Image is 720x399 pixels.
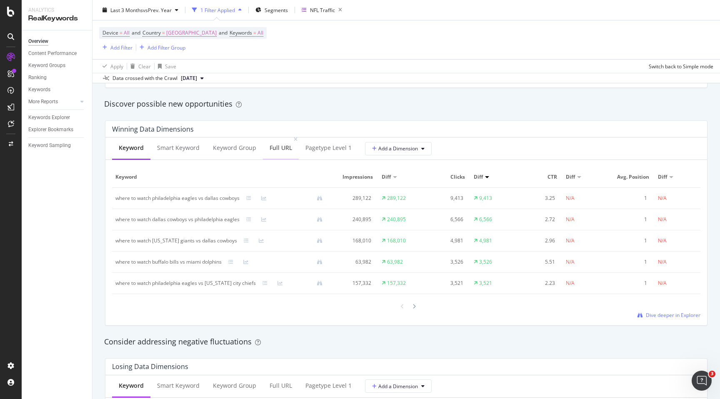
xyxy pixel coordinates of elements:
[566,216,575,223] div: N/A
[28,14,85,23] div: RealKeywords
[99,60,123,73] button: Apply
[566,173,575,181] span: Diff
[566,237,575,244] div: N/A
[132,29,140,36] span: and
[336,279,371,287] div: 157,332
[479,279,492,287] div: 3,521
[28,85,50,94] div: Keywords
[110,44,132,51] div: Add Filter
[28,49,77,58] div: Content Performance
[28,73,86,82] a: Ranking
[28,61,86,70] a: Keyword Groups
[115,216,240,223] div: where to watch dallas cowboys vs philadelphia eagles
[709,371,715,377] span: 3
[115,258,222,266] div: where to watch buffalo bills vs miami dolphins
[428,279,463,287] div: 3,521
[336,216,371,223] div: 240,895
[115,279,256,287] div: where to watch philadelphia eagles vs kansas city chiefs
[147,44,185,51] div: Add Filter Group
[479,216,492,223] div: 6,566
[646,312,700,319] span: Dive deeper in Explorer
[28,37,48,46] div: Overview
[479,195,492,202] div: 9,413
[520,237,555,244] div: 2.96
[649,62,713,70] div: Switch back to Simple mode
[387,279,406,287] div: 157,332
[28,61,65,70] div: Keyword Groups
[213,144,256,152] div: Keyword Group
[112,125,194,133] div: Winning Data Dimensions
[520,173,557,181] span: CTR
[28,7,85,14] div: Analytics
[28,85,86,94] a: Keywords
[104,99,708,110] div: Discover possible new opportunities
[265,6,288,13] span: Segments
[612,258,647,266] div: 1
[372,145,418,152] span: Add a Dimension
[200,6,235,13] div: 1 Filter Applied
[520,258,555,266] div: 5.51
[142,29,161,36] span: Country
[520,279,555,287] div: 2.23
[658,195,667,202] div: N/A
[110,6,143,13] span: Last 3 Months
[230,29,252,36] span: Keywords
[28,125,86,134] a: Explorer Bookmarks
[336,237,371,244] div: 168,010
[166,27,217,39] span: [GEOGRAPHIC_DATA]
[612,173,649,181] span: Avg. Position
[99,3,182,17] button: Last 3 MonthsvsPrev. Year
[28,113,86,122] a: Keywords Explorer
[658,258,667,266] div: N/A
[28,37,86,46] a: Overview
[102,29,118,36] span: Device
[520,195,555,202] div: 3.25
[115,195,240,202] div: where to watch philadelphia eagles vs dallas cowboys
[253,29,256,36] span: =
[612,237,647,244] div: 1
[28,49,86,58] a: Content Performance
[637,312,700,319] a: Dive deeper in Explorer
[305,144,352,152] div: pagetype Level 1
[387,216,406,223] div: 240,895
[365,142,432,155] button: Add a Dimension
[189,3,245,17] button: 1 Filter Applied
[104,337,708,347] div: Consider addressing negative fluctuations
[115,237,237,244] div: where to watch new york giants vs dallas cowboys
[28,97,58,106] div: More Reports
[119,382,144,390] div: Keyword
[177,73,207,83] button: [DATE]
[99,42,132,52] button: Add Filter
[658,216,667,223] div: N/A
[428,216,463,223] div: 6,566
[157,144,200,152] div: Smart Keyword
[298,3,345,17] button: NFL Traffic
[336,195,371,202] div: 289,122
[28,73,47,82] div: Ranking
[692,371,712,391] iframe: Intercom live chat
[474,173,483,181] span: Diff
[612,216,647,223] div: 1
[612,279,647,287] div: 1
[566,279,575,287] div: N/A
[127,60,151,73] button: Clear
[155,60,176,73] button: Save
[428,173,465,181] span: Clicks
[428,195,463,202] div: 9,413
[658,237,667,244] div: N/A
[162,29,165,36] span: =
[28,141,86,150] a: Keyword Sampling
[119,144,144,152] div: Keyword
[157,382,200,390] div: Smart Keyword
[143,6,172,13] span: vs Prev. Year
[336,258,371,266] div: 63,982
[115,173,327,181] span: Keyword
[213,382,256,390] div: Keyword Group
[310,6,335,13] div: NFL Traffic
[387,258,403,266] div: 63,982
[270,144,292,152] div: Full URL
[120,29,122,36] span: =
[372,383,418,390] span: Add a Dimension
[219,29,227,36] span: and
[566,258,575,266] div: N/A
